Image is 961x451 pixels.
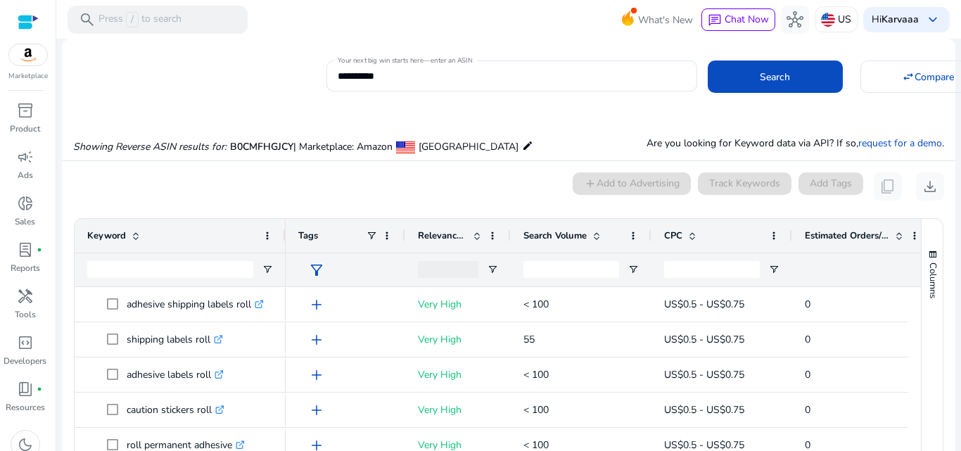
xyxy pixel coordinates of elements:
[838,7,851,32] p: US
[418,395,498,424] p: Very High
[127,290,264,319] p: adhesive shipping labels roll
[308,296,325,313] span: add
[882,13,919,26] b: Karvaaa
[17,102,34,119] span: inventory_2
[768,264,779,275] button: Open Filter Menu
[708,13,722,27] span: chat
[127,325,223,354] p: shipping labels roll
[308,262,325,279] span: filter_alt
[523,261,619,278] input: Search Volume Filter Input
[262,264,273,275] button: Open Filter Menu
[338,56,472,65] mat-label: Your next big win starts here—enter an ASIN
[17,288,34,305] span: handyman
[858,136,942,150] a: request for a demo
[308,367,325,383] span: add
[523,229,587,242] span: Search Volume
[87,229,126,242] span: Keyword
[805,229,889,242] span: Estimated Orders/Month
[927,262,939,298] span: Columns
[37,247,42,253] span: fiber_manual_record
[18,169,33,182] p: Ads
[664,229,682,242] span: CPC
[17,381,34,398] span: book_4
[11,262,40,274] p: Reports
[10,122,40,135] p: Product
[9,44,47,65] img: amazon.svg
[805,403,810,417] span: 0
[418,360,498,389] p: Very High
[664,333,744,346] span: US$0.5 - US$0.75
[127,360,224,389] p: adhesive labels roll
[628,264,639,275] button: Open Filter Menu
[17,241,34,258] span: lab_profile
[17,334,34,351] span: code_blocks
[915,70,954,84] span: Compare
[523,368,549,381] span: < 100
[17,195,34,212] span: donut_small
[523,403,549,417] span: < 100
[98,12,182,27] p: Press to search
[781,6,809,34] button: hub
[87,261,253,278] input: Keyword Filter Input
[522,137,533,154] mat-icon: edit
[805,333,810,346] span: 0
[8,71,48,82] p: Marketplace
[821,13,835,27] img: us.svg
[647,136,944,151] p: Are you looking for Keyword data via API? If so, .
[17,148,34,165] span: campaign
[708,61,843,93] button: Search
[4,355,46,367] p: Developers
[760,70,790,84] span: Search
[308,402,325,419] span: add
[6,401,45,414] p: Resources
[523,333,535,346] span: 55
[298,229,318,242] span: Tags
[230,140,293,153] span: B0CMFHGJCY
[126,12,139,27] span: /
[419,140,518,153] span: [GEOGRAPHIC_DATA]
[15,308,36,321] p: Tools
[418,290,498,319] p: Very High
[725,13,769,26] span: Chat Now
[293,140,393,153] span: | Marketplace: Amazon
[922,178,938,195] span: download
[664,261,760,278] input: CPC Filter Input
[805,298,810,311] span: 0
[418,325,498,354] p: Very High
[664,368,744,381] span: US$0.5 - US$0.75
[924,11,941,28] span: keyboard_arrow_down
[523,298,549,311] span: < 100
[308,331,325,348] span: add
[418,229,467,242] span: Relevance Score
[872,15,919,25] p: Hi
[664,403,744,417] span: US$0.5 - US$0.75
[902,70,915,83] mat-icon: swap_horiz
[805,368,810,381] span: 0
[916,172,944,201] button: download
[787,11,803,28] span: hub
[79,11,96,28] span: search
[487,264,498,275] button: Open Filter Menu
[701,8,775,31] button: chatChat Now
[73,140,227,153] i: Showing Reverse ASIN results for:
[15,215,35,228] p: Sales
[638,8,693,32] span: What's New
[664,298,744,311] span: US$0.5 - US$0.75
[37,386,42,392] span: fiber_manual_record
[127,395,224,424] p: caution stickers roll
